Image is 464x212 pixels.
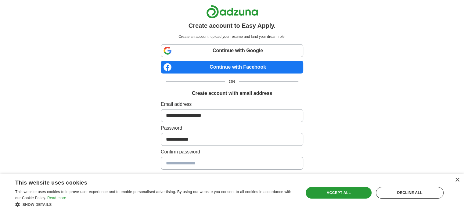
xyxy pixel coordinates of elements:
[206,5,258,19] img: Adzuna logo
[161,61,303,74] a: Continue with Facebook
[162,34,302,39] p: Create an account, upload your resume and land your dream role.
[455,178,459,182] div: Close
[161,124,303,132] label: Password
[225,78,239,85] span: OR
[161,44,303,57] a: Continue with Google
[161,101,303,108] label: Email address
[15,177,280,186] div: This website uses cookies
[47,196,66,200] a: Read more, opens a new window
[23,203,52,207] span: Show details
[15,201,295,207] div: Show details
[376,187,444,199] div: Decline all
[192,90,272,97] h1: Create account with email address
[15,190,291,200] span: This website uses cookies to improve user experience and to enable personalised advertising. By u...
[189,21,276,30] h1: Create account to Easy Apply.
[161,148,303,156] label: Confirm password
[306,187,372,199] div: Accept all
